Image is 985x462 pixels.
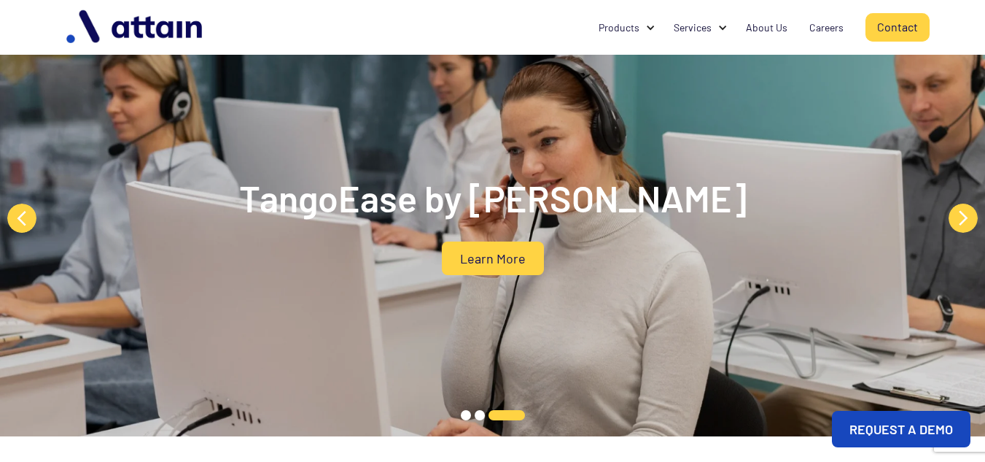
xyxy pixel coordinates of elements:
button: 1 of 3 [461,410,471,420]
div: Careers [809,20,844,35]
a: Careers [798,14,854,42]
img: logo [59,4,212,50]
a: Learn More [442,242,544,275]
div: Products [588,14,663,42]
button: Previous [7,204,36,233]
a: REQUEST A DEMO [832,411,970,447]
div: Products [599,20,639,35]
a: About Us [735,14,798,42]
button: 2 of 3 [475,410,485,420]
div: Services [674,20,712,35]
div: About Us [746,20,787,35]
button: Next [949,204,978,233]
div: Services [663,14,735,42]
a: Contact [865,13,930,42]
h2: TangoEase by [PERSON_NAME] [201,176,785,220]
button: 3 of 3 [488,410,525,420]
